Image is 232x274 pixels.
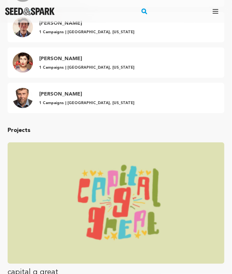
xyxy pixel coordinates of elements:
[39,101,135,106] p: 1 Campaigns | [GEOGRAPHIC_DATA], [US_STATE]
[5,8,55,15] img: Seed&Spark Logo Dark Mode
[5,8,55,15] a: Seed&Spark Homepage
[39,30,135,35] p: 1 Campaigns | [GEOGRAPHIC_DATA], [US_STATE]
[13,88,33,108] img: 19%208X10%20FULL%20RES.jpg
[39,65,135,70] p: 1 Campaigns | [GEOGRAPHIC_DATA], [US_STATE]
[13,53,33,73] img: 1559317_10101097964362478_63341034_o.jpg
[8,83,224,113] a: Tommy G. Kendrick Profile
[8,47,224,78] a: Laura G. Chirinos Profile
[8,12,224,42] a: Hector G. Magana Profile
[39,55,135,63] h4: [PERSON_NAME]
[8,126,224,135] p: Projects
[39,90,135,98] h4: [PERSON_NAME]
[13,17,33,37] img: MV5BMjlmYzdkNWEtY2RjOS00ODE3LWI0N2MtYmFjOTNlYTA1YmQ2XkEyXkFqcGdeQXVyODQ4MjIzNzQ@._V1_SY1000_CR0,0...
[39,20,135,27] h4: [PERSON_NAME]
